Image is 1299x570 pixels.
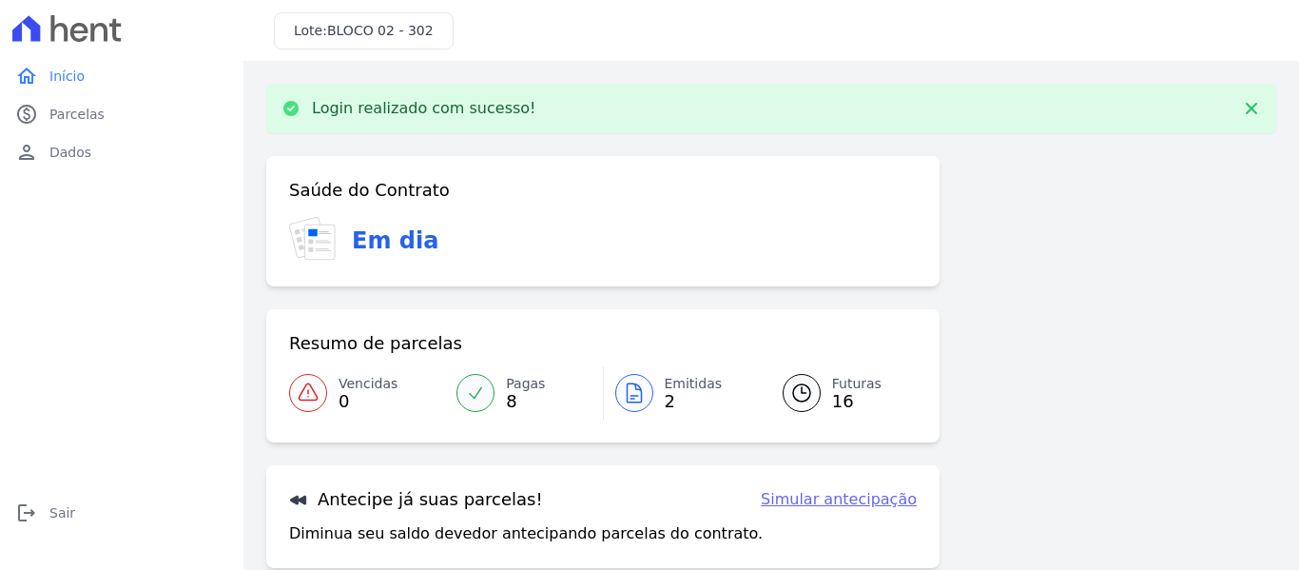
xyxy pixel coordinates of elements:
[506,374,545,394] span: Pagas
[506,394,545,409] span: 8
[604,366,760,420] a: Emitidas 2
[289,522,763,545] p: Diminua seu saldo devedor antecipando parcelas do contrato.
[832,394,882,409] span: 16
[352,224,438,258] h3: Em dia
[289,488,543,511] h3: Antecipe já suas parcelas!
[8,494,236,532] a: logoutSair
[49,503,75,522] span: Sair
[761,488,917,511] a: Simular antecipação
[312,99,536,118] p: Login realizado com sucesso!
[8,133,236,171] a: personDados
[289,332,462,355] h3: Resumo de parcelas
[760,366,917,420] a: Futuras 16
[289,179,450,202] h3: Saúde do Contrato
[15,501,38,524] i: logout
[665,374,723,394] span: Emitidas
[289,366,445,420] a: Vencidas 0
[15,103,38,126] i: paid
[49,143,91,162] span: Dados
[327,23,434,38] span: BLOCO 02 - 302
[665,394,723,409] span: 2
[445,366,602,420] a: Pagas 8
[15,65,38,88] i: home
[49,105,105,124] span: Parcelas
[294,21,434,41] h3: Lote:
[339,394,397,409] span: 0
[49,67,85,86] span: Início
[339,374,397,394] span: Vencidas
[8,57,236,95] a: homeInício
[8,95,236,133] a: paidParcelas
[832,374,882,394] span: Futuras
[15,141,38,164] i: person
